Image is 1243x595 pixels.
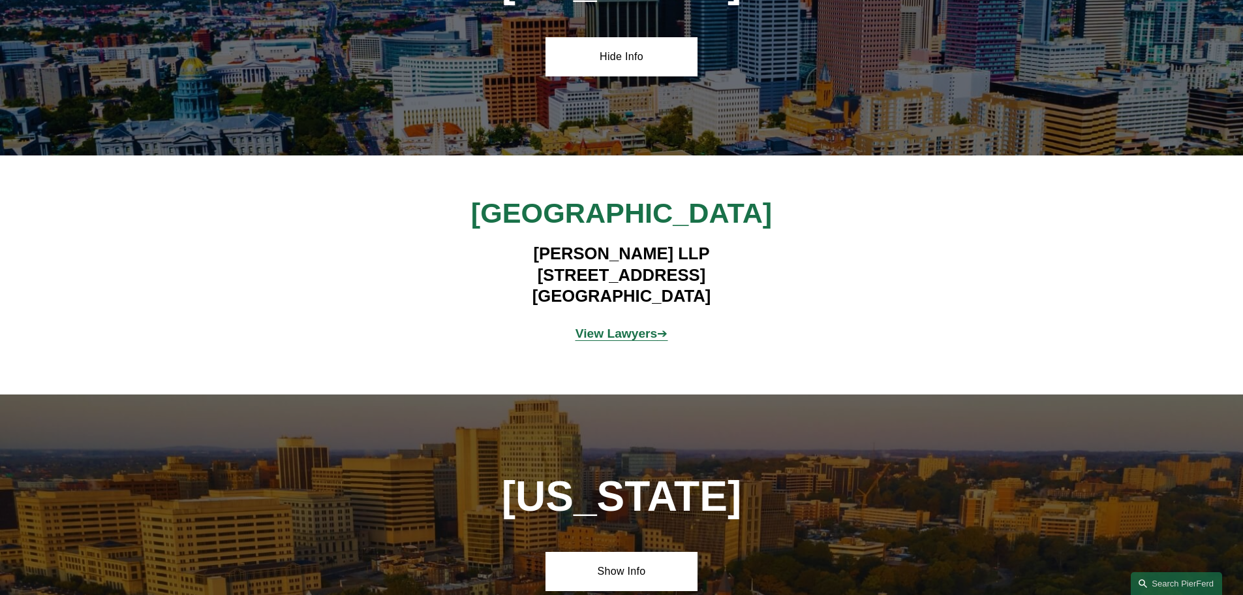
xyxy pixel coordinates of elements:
a: Show Info [545,552,698,591]
span: ➔ [575,327,668,340]
h1: [US_STATE] [431,473,812,521]
a: Hide Info [545,37,698,76]
strong: View Lawyers [575,327,658,340]
span: [GEOGRAPHIC_DATA] [471,197,772,229]
a: Search this site [1131,572,1222,595]
a: View Lawyers➔ [575,327,668,340]
h4: [PERSON_NAME] LLP [STREET_ADDRESS] [GEOGRAPHIC_DATA] [431,243,812,306]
